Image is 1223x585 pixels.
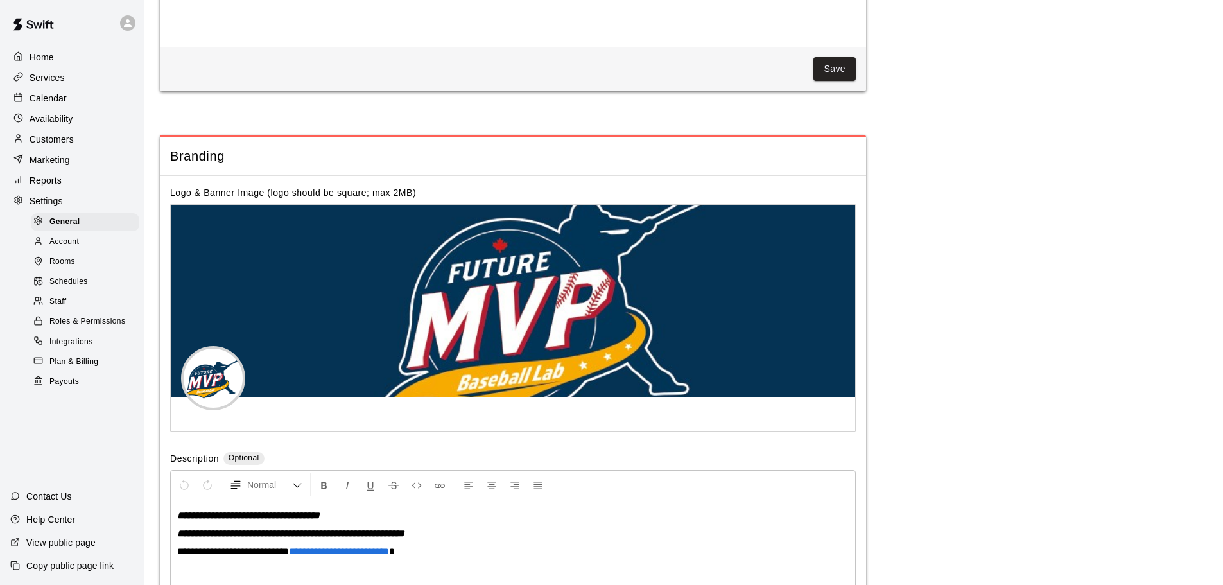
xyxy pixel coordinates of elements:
[360,473,381,496] button: Format Underline
[31,353,139,371] div: Plan & Billing
[49,236,79,249] span: Account
[30,71,65,84] p: Services
[31,232,144,252] a: Account
[247,478,292,491] span: Normal
[30,133,74,146] p: Customers
[31,212,144,232] a: General
[30,174,62,187] p: Reports
[504,473,526,496] button: Right Align
[49,336,93,349] span: Integrations
[49,256,75,268] span: Rooms
[49,356,98,369] span: Plan & Billing
[10,171,134,190] a: Reports
[10,150,134,170] a: Marketing
[481,473,503,496] button: Center Align
[173,473,195,496] button: Undo
[31,313,139,331] div: Roles & Permissions
[26,536,96,549] p: View public page
[31,312,144,332] a: Roles & Permissions
[10,48,134,67] a: Home
[458,473,480,496] button: Left Align
[26,513,75,526] p: Help Center
[31,233,139,251] div: Account
[49,275,88,288] span: Schedules
[229,453,259,462] span: Optional
[406,473,428,496] button: Insert Code
[170,452,219,467] label: Description
[30,195,63,207] p: Settings
[10,130,134,149] a: Customers
[31,273,139,291] div: Schedules
[527,473,549,496] button: Justify Align
[31,292,144,312] a: Staff
[170,188,416,198] label: Logo & Banner Image (logo should be square; max 2MB)
[31,253,139,271] div: Rooms
[31,293,139,311] div: Staff
[31,213,139,231] div: General
[31,333,139,351] div: Integrations
[30,112,73,125] p: Availability
[31,272,144,292] a: Schedules
[10,191,134,211] a: Settings
[10,89,134,108] a: Calendar
[31,352,144,372] a: Plan & Billing
[170,148,856,165] span: Branding
[30,92,67,105] p: Calendar
[10,109,134,128] a: Availability
[26,559,114,572] p: Copy public page link
[31,373,139,391] div: Payouts
[429,473,451,496] button: Insert Link
[49,376,79,389] span: Payouts
[313,473,335,496] button: Format Bold
[49,315,125,328] span: Roles & Permissions
[31,332,144,352] a: Integrations
[224,473,308,496] button: Formatting Options
[30,51,54,64] p: Home
[49,216,80,229] span: General
[813,57,856,81] button: Save
[196,473,218,496] button: Redo
[336,473,358,496] button: Format Italics
[30,153,70,166] p: Marketing
[10,68,134,87] a: Services
[49,295,66,308] span: Staff
[31,252,144,272] a: Rooms
[26,490,72,503] p: Contact Us
[383,473,404,496] button: Format Strikethrough
[31,372,144,392] a: Payouts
